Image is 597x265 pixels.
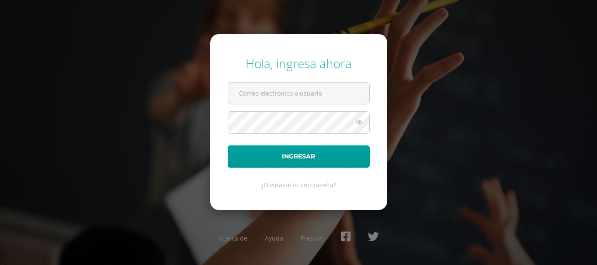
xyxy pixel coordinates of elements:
[228,55,370,72] div: Hola, ingresa ahora
[228,145,370,168] button: Ingresar
[219,234,247,242] a: Acerca de
[228,83,369,104] input: Correo electrónico o usuario
[261,181,336,189] a: ¿Olvidaste tu contraseña?
[301,234,323,242] a: Presskit
[265,234,283,242] a: Ayuda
